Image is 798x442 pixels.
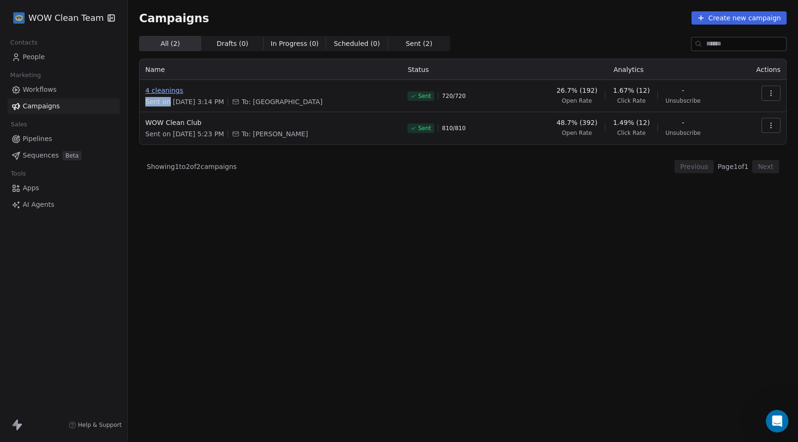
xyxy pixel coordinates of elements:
[8,197,120,212] a: AI Agents
[718,162,748,171] span: Page 1 of 1
[13,12,25,24] img: Instagram%20Post%201080x1080%20px.jpeg
[402,59,520,80] th: Status
[79,319,111,326] span: Messages
[8,82,120,97] a: Workflows
[241,129,308,139] span: To: Winston Salem
[145,118,396,127] span: WOW Clean Club
[674,160,714,173] button: Previous
[11,10,101,26] button: WOW Clean Team
[19,15,38,34] img: Profile image for Mrinal
[69,421,122,429] a: Help & Support
[147,162,237,171] span: Showing 1 to 2 of 2 campaigns
[562,97,592,105] span: Open Rate
[442,92,466,100] span: 720 / 720
[28,12,104,24] span: WOW Clean Team
[126,295,189,333] button: Help
[241,97,322,106] span: To: High Point
[8,148,120,163] a: SequencesBeta
[557,86,598,95] span: 26.7% (192)
[8,49,120,65] a: People
[23,52,45,62] span: People
[140,59,402,80] th: Name
[617,97,646,105] span: Click Rate
[613,86,650,95] span: 1.67% (12)
[19,67,170,83] p: Hi Dimitar 👋
[682,86,684,95] span: -
[23,101,60,111] span: Campaigns
[19,83,170,99] p: How can we help?
[334,39,380,49] span: Scheduled ( 0 )
[8,180,120,196] a: Apps
[7,117,31,132] span: Sales
[163,15,180,32] div: Close
[19,119,158,129] div: Send us a message
[6,68,45,82] span: Marketing
[520,59,736,80] th: Analytics
[442,124,466,132] span: 810 / 810
[418,92,431,100] span: Sent
[418,124,431,132] span: Sent
[406,39,432,49] span: Sent ( 2 )
[271,39,319,49] span: In Progress ( 0 )
[665,97,700,105] span: Unsubscribe
[562,129,592,137] span: Open Rate
[665,129,700,137] span: Unsubscribe
[8,131,120,147] a: Pipelines
[37,15,56,34] img: Profile image for Siddarth
[78,421,122,429] span: Help & Support
[613,118,650,127] span: 1.49% (12)
[55,15,74,34] img: Profile image for Harinder
[23,200,54,210] span: AI Agents
[145,129,224,139] span: Sent on [DATE] 5:23 PM
[8,98,120,114] a: Campaigns
[682,118,684,127] span: -
[6,35,42,50] span: Contacts
[736,59,786,80] th: Actions
[145,97,224,106] span: Sent on [DATE] 3:14 PM
[557,118,598,127] span: 48.7% (392)
[766,410,789,433] iframe: To enrich screen reader interactions, please activate Accessibility in Grammarly extension settings
[23,183,39,193] span: Apps
[63,295,126,333] button: Messages
[21,319,42,326] span: Home
[145,86,396,95] span: 4 cleanings
[617,129,646,137] span: Click Rate
[23,85,57,95] span: Workflows
[62,151,81,160] span: Beta
[150,319,165,326] span: Help
[9,111,180,137] div: Send us a message
[7,167,30,181] span: Tools
[692,11,787,25] button: Create new campaign
[752,160,779,173] button: Next
[139,11,209,25] span: Campaigns
[23,150,59,160] span: Sequences
[217,39,248,49] span: Drafts ( 0 )
[23,134,52,144] span: Pipelines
